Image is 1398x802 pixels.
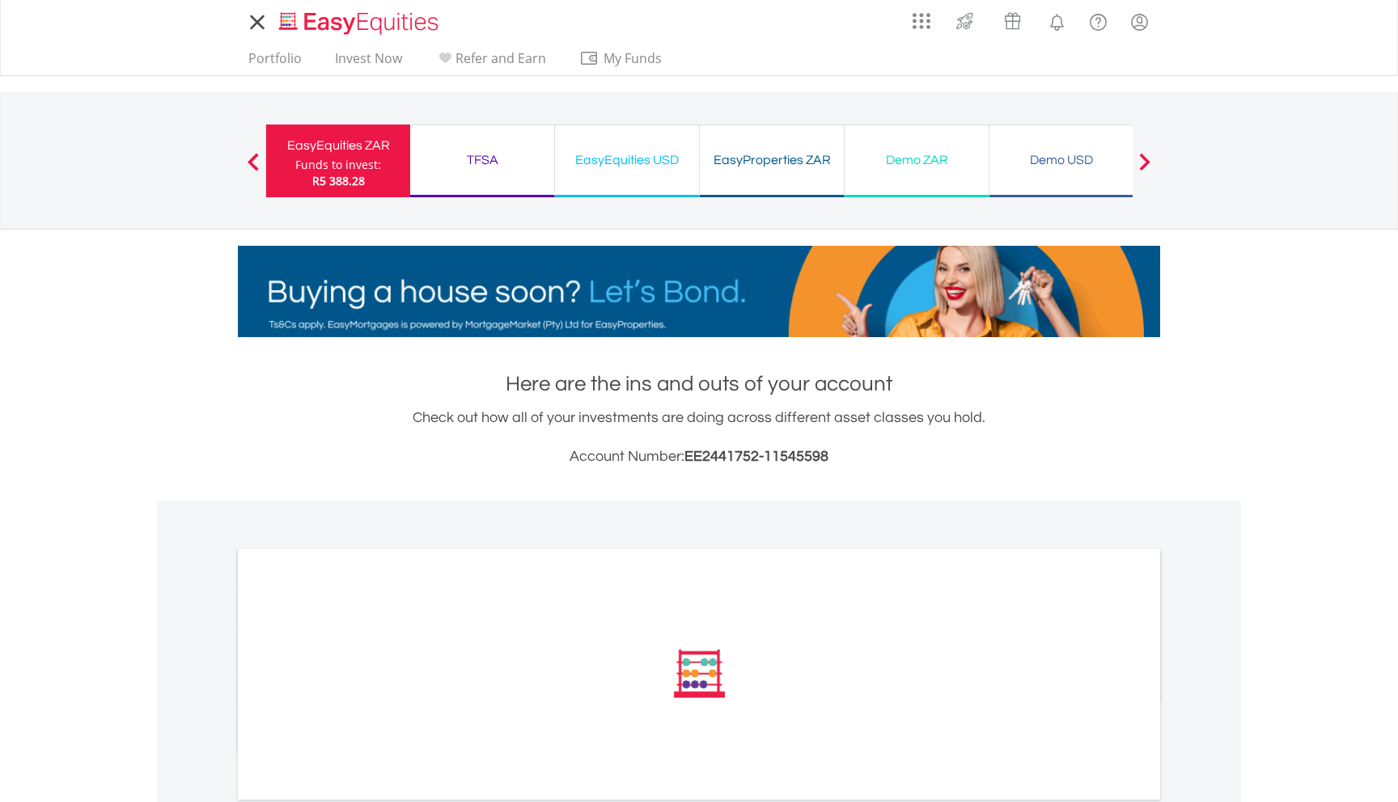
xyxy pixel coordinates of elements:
a: Home page [273,4,445,36]
a: My Profile [1119,4,1160,40]
div: EasyProperties ZAR [710,149,834,171]
button: Previous [237,161,269,177]
img: EasyEquities_Logo.png [276,10,445,36]
a: Vouchers [989,4,1036,34]
a: Invest Now [328,50,409,75]
span: Refer and Earn [455,49,546,67]
div: Funds to invest: [295,157,381,173]
div: Check out how all of your investments are doing across different asset classes you hold. [238,407,1160,468]
h1: Here are the ins and outs of your account [238,369,1160,399]
div: EasyEquities ZAR [276,134,400,157]
div: Demo ZAR [854,149,979,171]
img: grid-menu-icon.svg [913,12,930,30]
div: TFSA [420,149,544,171]
img: thrive-v2.svg [951,8,978,34]
a: Notifications [1036,4,1078,36]
h3: Account Number: [238,445,1160,468]
div: EasyEquities USD [565,149,689,171]
a: FAQ's and Support [1078,4,1119,36]
span: EE2441752-11545598 [684,449,828,464]
span: My Funds [579,48,685,69]
img: EasyMortage Promotion Banner [238,246,1160,337]
a: Refer and Earn [429,50,553,75]
span: R5 388.28 [312,173,365,188]
a: AppsGrid [902,4,941,30]
button: Next [1129,161,1161,177]
div: Demo USD [999,149,1124,171]
a: Portfolio [242,50,308,75]
img: vouchers-v2.svg [999,8,1026,34]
